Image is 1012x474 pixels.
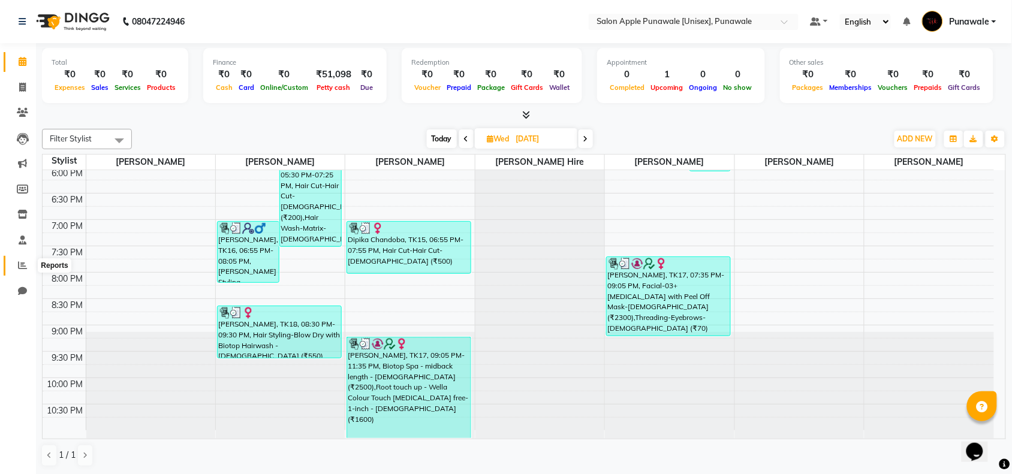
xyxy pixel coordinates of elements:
span: Due [357,83,376,92]
span: [PERSON_NAME] [735,155,864,170]
div: 1 [647,68,686,81]
span: Voucher [411,83,444,92]
span: Sales [88,83,112,92]
div: 8:00 PM [50,273,86,285]
span: [PERSON_NAME] Hire [475,155,604,170]
span: Completed [607,83,647,92]
div: 0 [686,68,721,81]
span: Online/Custom [257,83,311,92]
div: 6:00 PM [50,167,86,180]
b: 08047224946 [132,5,185,38]
span: Upcoming [647,83,686,92]
div: 9:00 PM [50,325,86,338]
span: Wed [484,134,513,143]
span: Filter Stylist [50,134,92,143]
div: Dipika Chandoba, TK15, 06:55 PM-07:55 PM, Hair Cut-Hair Cut-[DEMOGRAPHIC_DATA] (₹500) [347,222,471,273]
div: [PERSON_NAME], TK17, 07:35 PM-09:05 PM, Facial-03+ [MEDICAL_DATA] with Peel Off Mask-[DEMOGRAPHIC... [607,257,730,336]
span: Services [112,83,144,92]
div: Other sales [790,58,984,68]
span: [PERSON_NAME] [865,155,994,170]
span: Prepaid [444,83,474,92]
span: [PERSON_NAME] [216,155,345,170]
span: Wallet [546,83,573,92]
div: 10:00 PM [45,378,86,391]
span: Prepaids [911,83,945,92]
span: Packages [790,83,827,92]
div: 6:30 PM [50,194,86,206]
div: Redemption [411,58,573,68]
div: ₹0 [112,68,144,81]
div: 8:30 PM [50,299,86,312]
button: ADD NEW [894,131,936,147]
span: Gift Cards [508,83,546,92]
div: ₹0 [411,68,444,81]
span: Card [236,83,257,92]
div: ₹0 [213,68,236,81]
div: Total [52,58,179,68]
div: ₹0 [52,68,88,81]
div: ₹0 [875,68,911,81]
input: 2025-09-03 [513,130,573,148]
span: 1 / 1 [59,449,76,461]
div: [PERSON_NAME], TK17, 09:05 PM-11:35 PM, Biotop Spa - midback length - [DEMOGRAPHIC_DATA] (₹2500),... [347,337,471,438]
iframe: chat widget [962,426,1000,462]
div: ₹0 [88,68,112,81]
span: Memberships [827,83,875,92]
span: Today [427,129,457,148]
span: No show [721,83,755,92]
div: 7:30 PM [50,246,86,259]
div: ₹0 [356,68,377,81]
div: Stylist [43,155,86,167]
div: ₹0 [911,68,945,81]
img: logo [31,5,113,38]
div: ₹0 [945,68,984,81]
div: [PERSON_NAME], TK16, 06:55 PM-08:05 PM, [PERSON_NAME] Styling-[PERSON_NAME] Trim-[DEMOGRAPHIC_DAT... [218,222,279,282]
span: Ongoing [686,83,721,92]
div: ₹0 [144,68,179,81]
span: [PERSON_NAME] [605,155,734,170]
div: ₹0 [790,68,827,81]
div: 0 [721,68,755,81]
span: Expenses [52,83,88,92]
span: Petty cash [314,83,354,92]
span: Cash [213,83,236,92]
span: Products [144,83,179,92]
div: Appointment [607,58,755,68]
span: [PERSON_NAME] [345,155,474,170]
div: ₹51,098 [311,68,356,81]
div: 10:30 PM [45,404,86,417]
div: abha sir, TK14, 05:30 PM-07:25 PM, Hair Cut-Hair Cut-[DEMOGRAPHIC_DATA] (₹200),Hair Wash-Matrix-[... [280,146,341,246]
div: ₹0 [474,68,508,81]
span: Punawale [949,16,989,28]
div: [PERSON_NAME], TK18, 08:30 PM-09:30 PM, Hair Styling-Blow Dry with Biotop Hairwash -[DEMOGRAPHIC_... [218,306,341,358]
div: 7:00 PM [50,220,86,233]
img: Punawale [922,11,943,32]
div: ₹0 [257,68,311,81]
div: 0 [607,68,647,81]
div: Reports [38,259,71,273]
span: Vouchers [875,83,911,92]
div: Finance [213,58,377,68]
span: Gift Cards [945,83,984,92]
div: 9:30 PM [50,352,86,364]
span: Package [474,83,508,92]
div: ₹0 [508,68,546,81]
span: [PERSON_NAME] [86,155,215,170]
span: ADD NEW [897,134,933,143]
div: ₹0 [546,68,573,81]
div: ₹0 [827,68,875,81]
div: ₹0 [444,68,474,81]
div: ₹0 [236,68,257,81]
